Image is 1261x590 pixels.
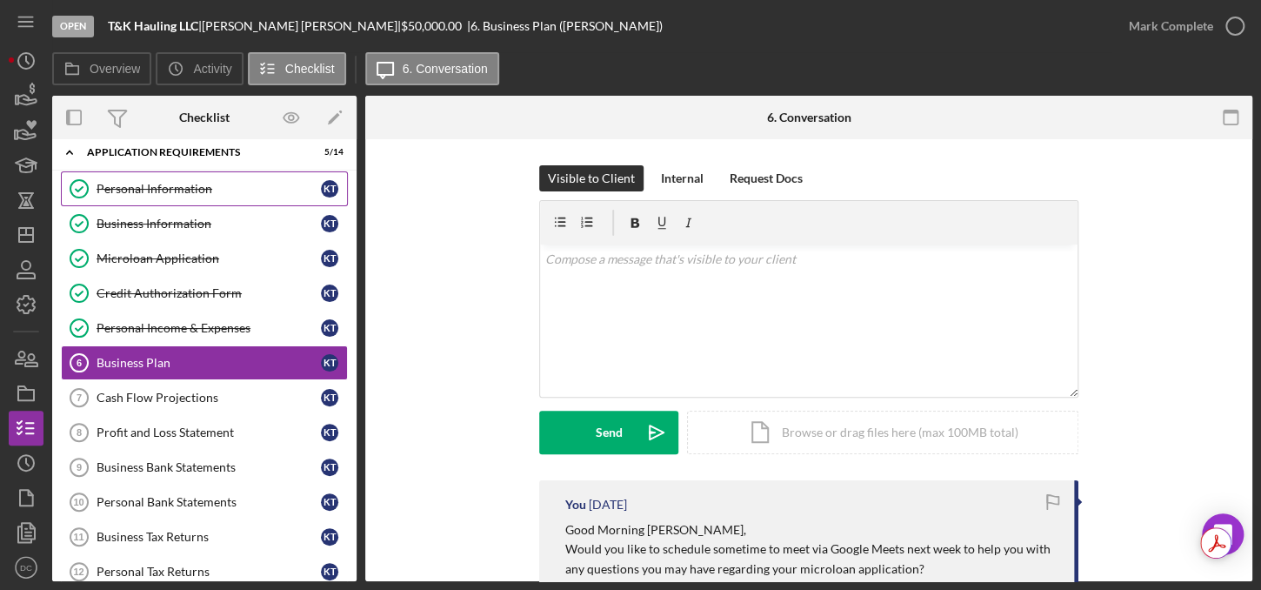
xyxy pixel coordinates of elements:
[61,311,348,345] a: Personal Income & ExpensesKT
[52,52,151,85] button: Overview
[321,285,338,302] div: K T
[97,530,321,544] div: Business Tax Returns
[61,241,348,276] a: Microloan ApplicationKT
[539,165,644,191] button: Visible to Client
[767,111,851,124] div: 6. Conversation
[61,206,348,241] a: Business InformationKT
[730,165,803,191] div: Request Docs
[179,111,230,124] div: Checklist
[321,459,338,476] div: K T
[97,286,321,300] div: Credit Authorization Form
[1111,9,1252,44] button: Mark Complete
[97,356,321,370] div: Business Plan
[248,52,346,85] button: Checklist
[721,165,811,191] button: Request Docs
[565,540,1057,579] p: Would you like to schedule sometime to meet via Google Meets next week to help you with any quest...
[321,250,338,267] div: K T
[1202,513,1244,555] div: Open Intercom Messenger
[403,62,488,76] label: 6. Conversation
[321,424,338,441] div: K T
[61,554,348,589] a: 12Personal Tax ReturnsKT
[97,460,321,474] div: Business Bank Statements
[52,16,94,37] div: Open
[73,567,83,577] tspan: 12
[9,550,43,585] button: DC
[661,165,704,191] div: Internal
[61,450,348,485] a: 9Business Bank StatementsKT
[73,497,83,507] tspan: 10
[61,380,348,415] a: 7Cash Flow ProjectionsKT
[156,52,243,85] button: Activity
[365,52,499,85] button: 6. Conversation
[652,165,712,191] button: Internal
[321,493,338,511] div: K T
[97,182,321,196] div: Personal Information
[321,563,338,580] div: K T
[321,180,338,198] div: K T
[321,389,338,406] div: K T
[539,411,678,454] button: Send
[61,520,348,554] a: 11Business Tax ReturnsKT
[61,345,348,380] a: 6Business PlanKT
[401,19,467,33] div: $50,000.00
[312,147,344,158] div: 5 / 14
[61,171,348,206] a: Personal InformationKT
[565,498,586,512] div: You
[321,354,338,372] div: K T
[77,358,82,368] tspan: 6
[321,528,338,546] div: K T
[108,18,198,33] b: T&K Hauling LLC
[97,321,321,335] div: Personal Income & Expenses
[90,62,140,76] label: Overview
[1129,9,1213,44] div: Mark Complete
[61,485,348,520] a: 10Personal Bank StatementsKT
[97,251,321,265] div: Microloan Application
[596,411,623,454] div: Send
[97,391,321,405] div: Cash Flow Projections
[97,495,321,509] div: Personal Bank Statements
[467,19,663,33] div: | 6. Business Plan ([PERSON_NAME])
[87,147,300,158] div: APPLICATION REQUIREMENTS
[285,62,335,76] label: Checklist
[61,415,348,450] a: 8Profit and Loss StatementKT
[193,62,231,76] label: Activity
[97,217,321,231] div: Business Information
[77,392,82,403] tspan: 7
[565,520,1057,540] p: Good Morning [PERSON_NAME],
[77,427,82,438] tspan: 8
[73,532,83,542] tspan: 11
[321,215,338,232] div: K T
[321,319,338,337] div: K T
[97,565,321,579] div: Personal Tax Returns
[77,462,82,473] tspan: 9
[20,563,32,573] text: DC
[61,276,348,311] a: Credit Authorization FormKT
[548,165,635,191] div: Visible to Client
[108,19,202,33] div: |
[97,426,321,439] div: Profit and Loss Statement
[589,498,627,512] time: 2025-07-29 14:56
[202,19,401,33] div: [PERSON_NAME] [PERSON_NAME] |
